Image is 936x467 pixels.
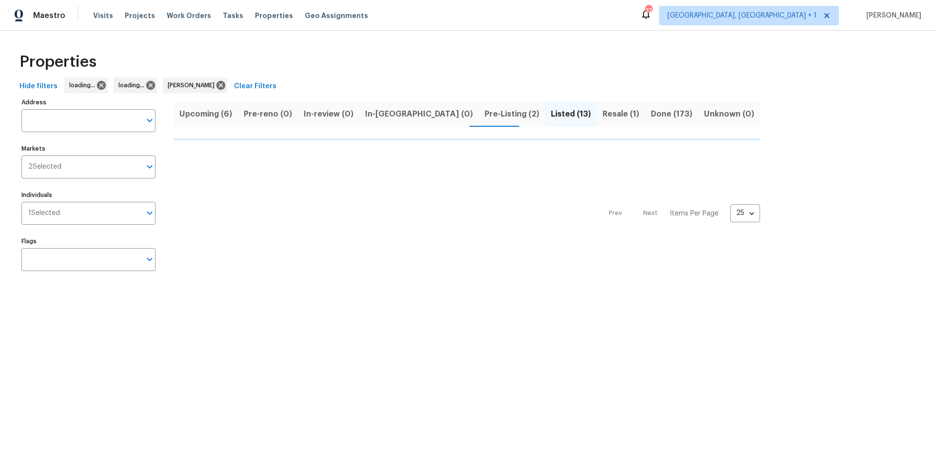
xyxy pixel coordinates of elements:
span: Properties [19,57,97,67]
span: [GEOGRAPHIC_DATA], [GEOGRAPHIC_DATA] + 1 [667,11,817,20]
div: 25 [730,200,760,226]
span: Pre-Listing (2) [485,107,539,121]
span: Done (173) [651,107,692,121]
span: Maestro [33,11,65,20]
span: Pre-reno (0) [244,107,292,121]
span: Work Orders [167,11,211,20]
div: 37 [645,6,652,16]
button: Open [143,160,156,174]
span: In-review (0) [304,107,353,121]
span: Upcoming (6) [179,107,232,121]
label: Markets [21,146,156,152]
button: Open [143,253,156,266]
span: Tasks [223,12,243,19]
span: 1 Selected [28,209,60,217]
span: Projects [125,11,155,20]
label: Address [21,99,156,105]
label: Flags [21,238,156,244]
span: Unknown (0) [704,107,754,121]
span: Listed (13) [551,107,591,121]
span: Hide filters [19,80,58,93]
div: [PERSON_NAME] [163,78,227,93]
span: [PERSON_NAME] [862,11,921,20]
span: Geo Assignments [305,11,368,20]
div: loading... [64,78,108,93]
span: Visits [93,11,113,20]
span: Properties [255,11,293,20]
span: In-[GEOGRAPHIC_DATA] (0) [365,107,473,121]
span: Resale (1) [603,107,639,121]
span: Clear Filters [234,80,276,93]
span: loading... [69,80,99,90]
span: [PERSON_NAME] [168,80,218,90]
button: Open [143,114,156,127]
span: 2 Selected [28,163,61,171]
label: Individuals [21,192,156,198]
div: loading... [114,78,157,93]
button: Clear Filters [230,78,280,96]
button: Hide filters [16,78,61,96]
nav: Pagination Navigation [600,146,760,281]
p: Items Per Page [670,209,719,218]
span: loading... [118,80,148,90]
button: Open [143,206,156,220]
